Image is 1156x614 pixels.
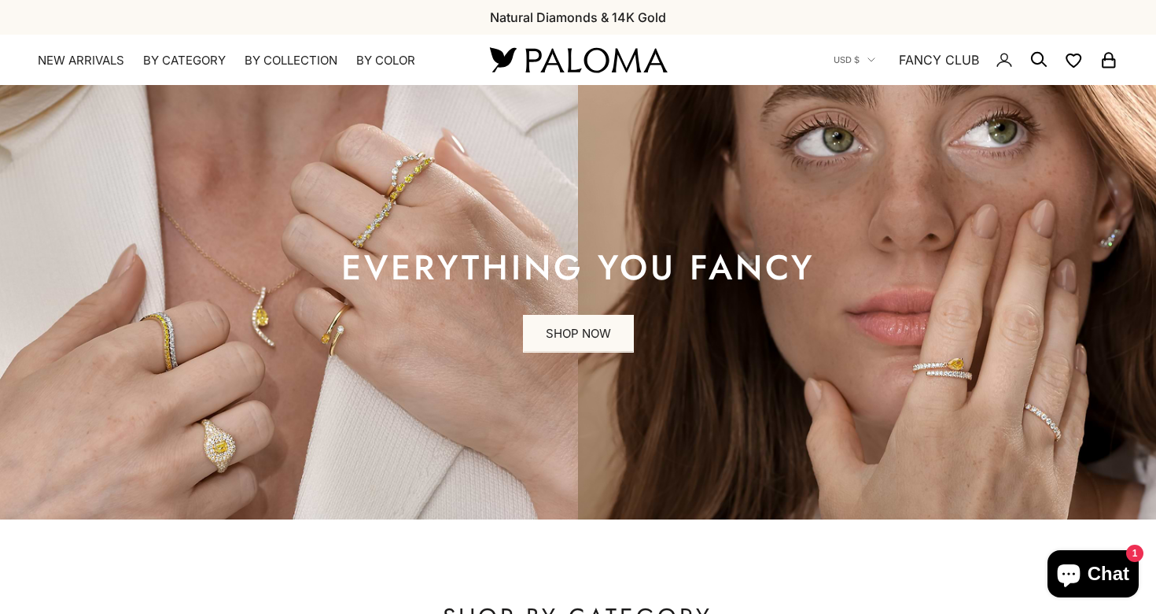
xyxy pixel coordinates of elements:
[341,252,815,283] p: EVERYTHING YOU FANCY
[834,53,860,67] span: USD $
[1043,550,1143,601] inbox-online-store-chat: Shopify online store chat
[38,53,124,68] a: NEW ARRIVALS
[245,53,337,68] summary: By Collection
[356,53,415,68] summary: By Color
[834,53,875,67] button: USD $
[523,315,634,353] a: SHOP NOW
[143,53,226,68] summary: By Category
[490,7,666,28] p: Natural Diamonds & 14K Gold
[38,53,452,68] nav: Primary navigation
[899,50,979,70] a: FANCY CLUB
[834,35,1118,85] nav: Secondary navigation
